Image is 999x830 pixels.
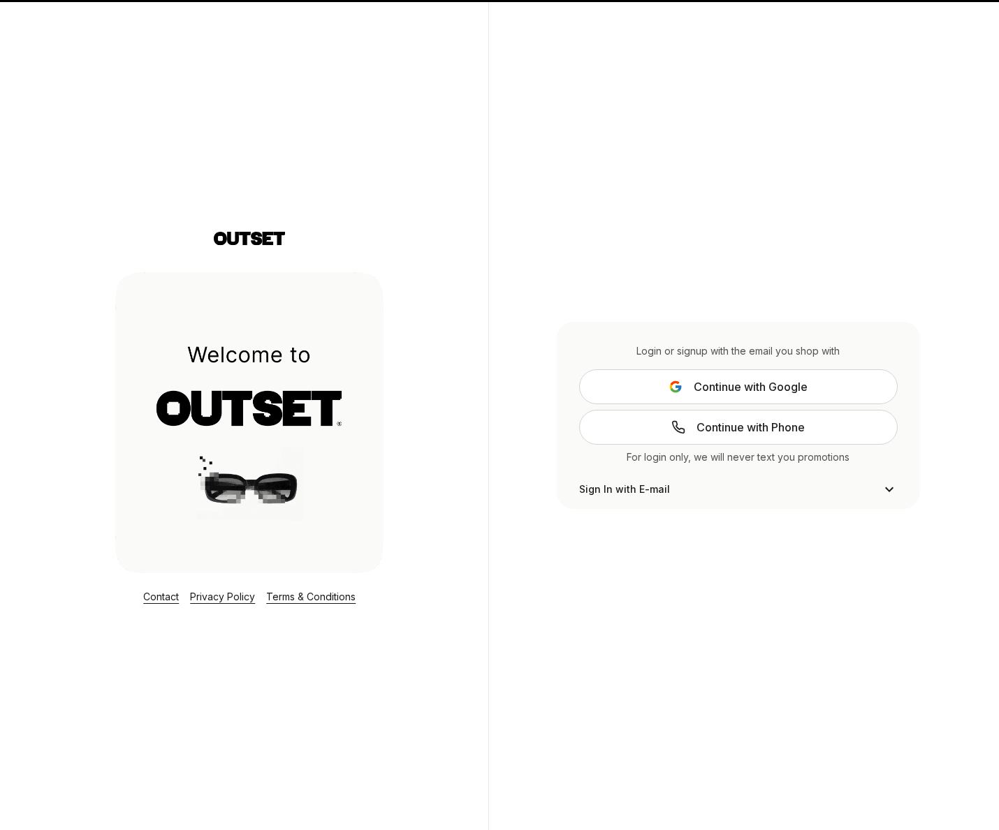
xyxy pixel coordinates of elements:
a: Privacy Policy [190,591,255,602]
a: Contact [143,591,179,602]
img: Login Layout Image [115,272,384,573]
button: Continue with Google [579,369,898,404]
button: Sign In with E-mail [579,481,898,498]
div: Login or signup with the email you shop with [579,344,898,358]
a: Continue with Phone [579,410,898,445]
span: Continue with Google [694,378,808,395]
div: For login only, we will never text you promotions [579,450,898,464]
a: Terms & Conditions [266,591,356,602]
span: Sign In with E-mail [579,482,670,496]
span: Continue with Phone [697,419,805,436]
